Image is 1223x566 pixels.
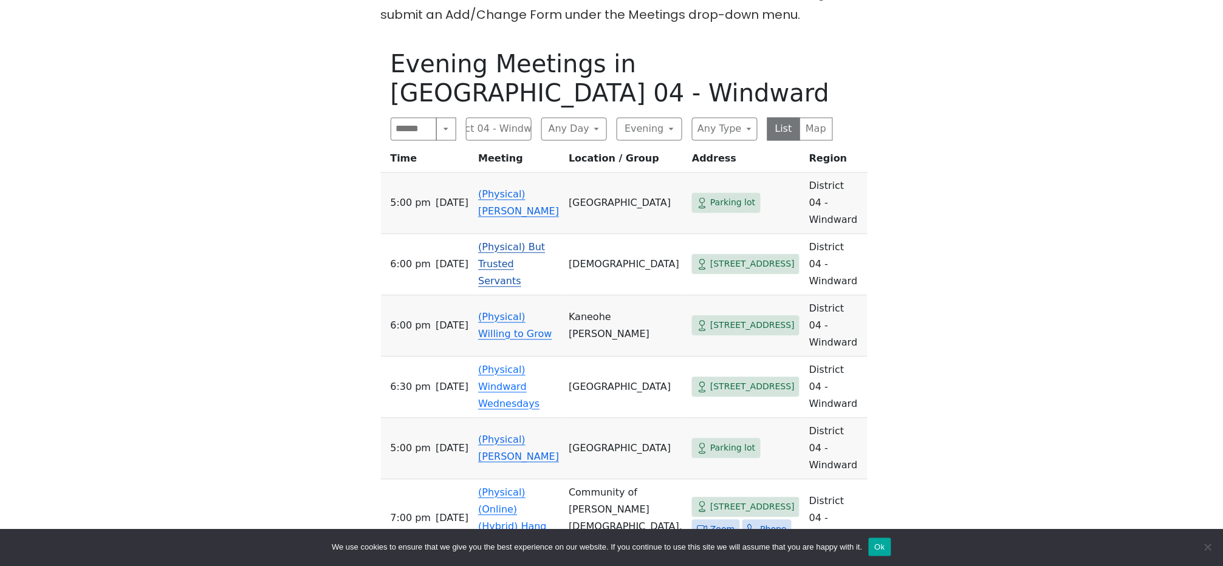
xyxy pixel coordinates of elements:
span: [DATE] [436,195,468,212]
span: [DATE] [436,379,468,396]
span: Zoom [710,522,735,537]
span: Parking lot [710,196,755,211]
button: Search [436,118,456,141]
span: We use cookies to ensure that we give you the best experience on our website. If you continue to ... [332,541,862,553]
td: [GEOGRAPHIC_DATA] [564,418,687,480]
span: No [1202,541,1214,553]
span: 7:00 PM [391,510,431,527]
button: Map [800,118,833,141]
button: List [767,118,801,141]
span: [DATE] [436,256,468,273]
span: [STREET_ADDRESS] [710,500,795,515]
span: 5:00 PM [391,440,431,457]
span: [STREET_ADDRESS] [710,257,795,272]
td: Kaneohe [PERSON_NAME] [564,296,687,357]
th: Location / Group [564,151,687,173]
td: District 04 - Windward [804,480,868,558]
a: (Physical) Windward Wednesdays [478,364,540,410]
td: District 04 - Windward [804,296,868,357]
a: (Physical) (Online) (Hybrid) Hang Loose Group [478,487,547,550]
button: Any Day [541,118,607,141]
span: [DATE] [436,440,468,457]
a: (Physical) [PERSON_NAME] [478,434,559,463]
span: Phone [761,522,787,537]
span: 6:30 PM [391,379,431,396]
span: [STREET_ADDRESS] [710,380,795,395]
span: 6:00 PM [391,256,431,273]
td: Community of [PERSON_NAME][DEMOGRAPHIC_DATA], [GEOGRAPHIC_DATA] [564,480,687,558]
a: (Physical) Willing to Grow [478,312,552,340]
span: 5:00 PM [391,195,431,212]
input: Search [391,118,437,141]
a: (Physical) [PERSON_NAME] [478,189,559,217]
td: [GEOGRAPHIC_DATA] [564,357,687,418]
button: Any Type [692,118,758,141]
span: [STREET_ADDRESS] [710,318,795,333]
a: (Physical) But Trusted Servants [478,242,545,287]
span: [DATE] [436,318,468,335]
th: Address [687,151,804,173]
td: District 04 - Windward [804,234,868,296]
span: 6:00 PM [391,318,431,335]
span: Parking lot [710,441,755,456]
span: [DATE] [436,510,468,527]
button: District 04 - Windward [466,118,532,141]
h1: Evening Meetings in [GEOGRAPHIC_DATA] 04 - Windward [391,50,833,108]
th: Time [381,151,474,173]
td: District 04 - Windward [804,418,868,480]
button: Evening [617,118,682,141]
td: [DEMOGRAPHIC_DATA] [564,234,687,296]
td: [GEOGRAPHIC_DATA] [564,173,687,234]
th: Meeting [473,151,564,173]
th: Region [804,151,868,173]
button: Ok [869,538,891,556]
td: District 04 - Windward [804,357,868,418]
td: District 04 - Windward [804,173,868,234]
